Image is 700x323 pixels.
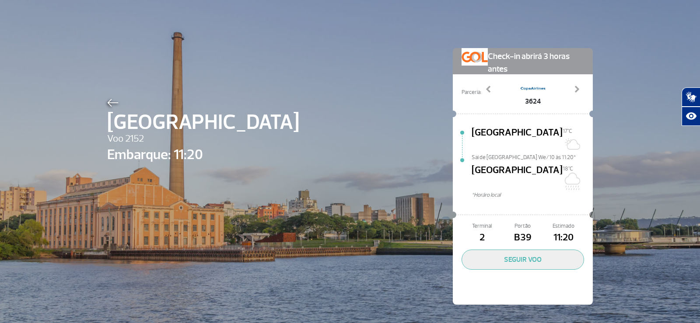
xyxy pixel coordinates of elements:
span: Sai de [GEOGRAPHIC_DATA] We/10 às 11:20* [472,153,593,160]
div: Plugin de acessibilidade da Hand Talk. [682,87,700,126]
button: Abrir tradutor de língua de sinais. [682,87,700,107]
span: 11:20 [543,230,584,245]
span: 2 [462,230,502,245]
span: 17°C [563,128,572,135]
span: *Horáro local [472,191,593,199]
span: Embarque: 11:20 [107,144,299,165]
span: Terminal [462,222,502,230]
span: Voo 2152 [107,132,299,146]
span: Parceria: [462,88,481,97]
span: 3624 [520,96,546,107]
span: [GEOGRAPHIC_DATA] [472,125,563,153]
img: Chuvoso [563,173,580,190]
img: Nevoeiro [563,135,580,153]
button: Abrir recursos assistivos. [682,107,700,126]
span: Check-in abrirá 3 horas antes [488,48,584,76]
span: [GEOGRAPHIC_DATA] [107,107,299,138]
button: SEGUIR VOO [462,250,584,270]
span: B39 [502,230,543,245]
span: [GEOGRAPHIC_DATA] [472,163,563,191]
span: 18°C [563,165,573,172]
span: Estimado [543,222,584,230]
span: Portão [502,222,543,230]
